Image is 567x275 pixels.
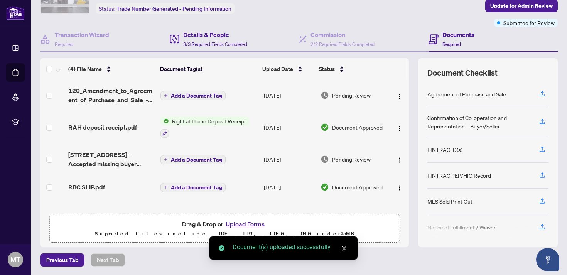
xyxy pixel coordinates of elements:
button: Add a Document Tag [160,155,226,164]
h4: Details & People [183,30,247,39]
span: 120_Amendment_to_Agreement_of_Purchase_and_Sale_-_1 1.pdf [68,86,154,105]
span: Pending Review [332,91,371,100]
img: Document Status [321,123,329,132]
div: FINTRAC PEP/HIO Record [427,171,491,180]
div: Agreement of Purchase and Sale [427,90,506,98]
span: Submitted for Review [503,19,555,27]
img: logo [6,6,25,20]
span: Document Approved [332,183,383,191]
img: Logo [397,93,403,100]
p: Supported files include .PDF, .JPG, .JPEG, .PNG under 25 MB [54,229,395,238]
button: Open asap [536,248,559,271]
img: Logo [397,157,403,163]
button: Previous Tab [40,253,84,267]
span: 3/3 Required Fields Completed [183,41,247,47]
button: Upload Forms [223,219,267,229]
span: RBC SLIP.pdf [68,182,105,192]
button: Logo [393,181,406,193]
span: Add a Document Tag [171,157,222,162]
button: Next Tab [91,253,125,267]
img: Logo [397,185,403,191]
div: MLS Sold Print Out [427,197,472,206]
span: Document Checklist [427,67,498,78]
button: Add a Document Tag [160,183,226,192]
span: Required [442,41,461,47]
img: Document Status [321,155,329,164]
div: FINTRAC ID(s) [427,145,462,154]
span: (4) File Name [68,65,102,73]
span: plus [164,185,168,189]
td: [DATE] [261,111,318,144]
th: Status [316,58,387,80]
span: Add a Document Tag [171,185,222,190]
span: [STREET_ADDRESS] - Accepted missing buyer acknow.pdf [68,150,154,169]
img: Status Icon [160,117,169,125]
button: Status IconRight at Home Deposit Receipt [160,117,249,138]
span: Trade Number Generated - Pending Information [116,5,231,12]
span: MT [10,254,20,265]
a: Close [340,244,348,253]
span: close [341,246,347,251]
span: Right at Home Deposit Receipt [169,117,249,125]
td: [DATE] [261,144,318,175]
span: RAH deposit receipt.pdf [68,123,137,132]
img: Document Status [321,183,329,191]
span: Document Approved [332,123,383,132]
button: Logo [393,121,406,133]
button: Add a Document Tag [160,154,226,164]
th: (4) File Name [65,58,157,80]
span: 2/2 Required Fields Completed [310,41,375,47]
h4: Commission [310,30,375,39]
div: Status: [96,3,235,14]
td: [DATE] [261,80,318,111]
span: check-circle [219,245,224,251]
button: Logo [393,89,406,101]
th: Upload Date [259,58,316,80]
h4: Transaction Wizard [55,30,109,39]
div: Confirmation of Co-operation and Representation—Buyer/Seller [427,113,530,130]
div: Notice of Fulfillment / Waiver [427,223,496,231]
span: Upload Date [262,65,293,73]
button: Add a Document Tag [160,182,226,192]
span: plus [164,157,168,161]
span: Drag & Drop orUpload FormsSupported files include .PDF, .JPG, .JPEG, .PNG under25MB [50,214,399,243]
button: Logo [393,153,406,165]
img: Logo [397,125,403,132]
span: Required [55,41,73,47]
span: Drag & Drop or [182,219,267,229]
span: Status [319,65,335,73]
span: Previous Tab [46,254,78,266]
span: plus [164,94,168,98]
button: Add a Document Tag [160,91,226,101]
div: Document(s) uploaded successfully. [233,243,348,252]
button: Add a Document Tag [160,91,226,100]
th: Document Tag(s) [157,58,259,80]
h4: Documents [442,30,474,39]
span: Add a Document Tag [171,93,222,98]
span: Pending Review [332,155,371,164]
td: [DATE] [261,175,318,199]
img: Document Status [321,91,329,100]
